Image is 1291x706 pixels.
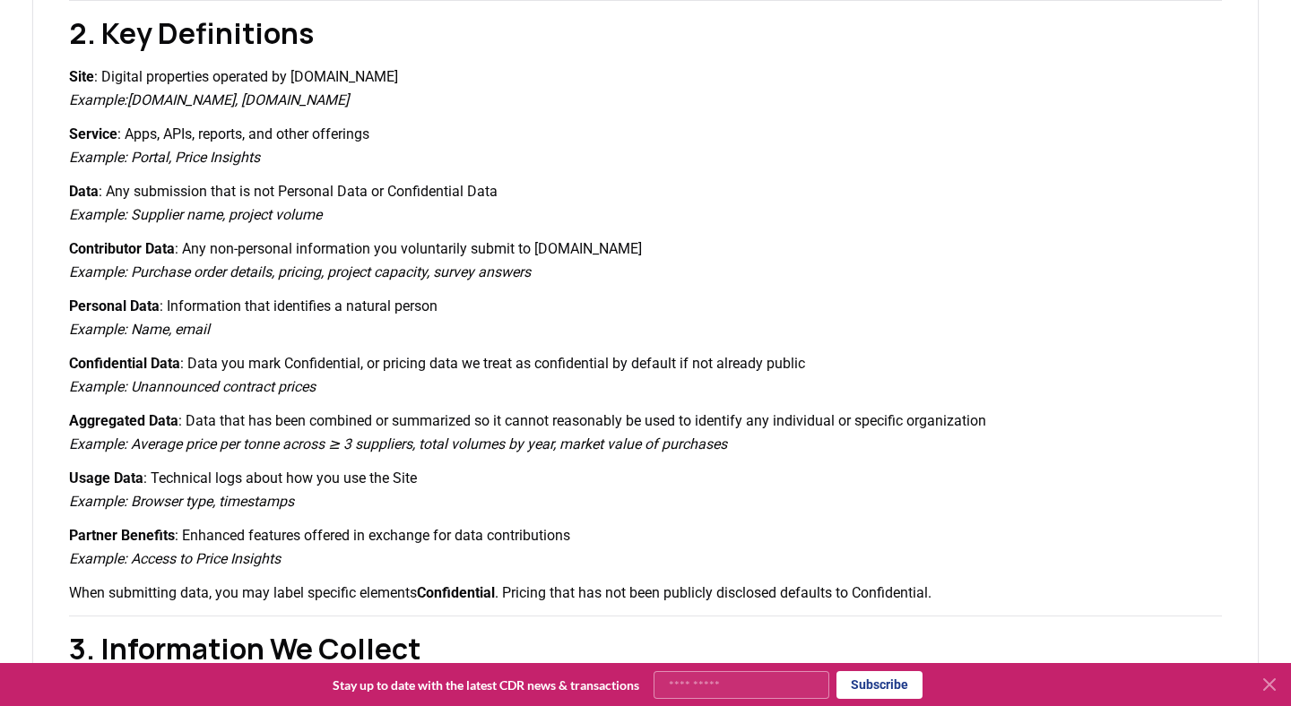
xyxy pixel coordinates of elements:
[69,550,281,567] em: Example: Access to Price Insights
[69,125,117,142] strong: Service
[69,524,1222,571] p: : Enhanced features offered in exchange for data contributions
[69,240,175,257] strong: Contributor Data
[69,295,1222,341] p: : Information that identifies a natural person
[417,584,495,601] strong: Confidential
[69,237,1222,284] p: : Any non-personal information you voluntarily submit to [DOMAIN_NAME]
[69,206,322,223] em: Example: Supplier name, project volume
[69,183,99,200] strong: Data
[69,68,94,85] strong: Site
[69,352,1222,399] p: : Data you mark Confidential, or pricing data we treat as confidential by default if not already ...
[69,123,1222,169] p: : Apps, APIs, reports, and other offerings
[69,469,143,486] strong: Usage Data
[69,467,1222,513] p: : Technical logs about how you use the Site
[69,527,175,544] strong: Partner Benefits
[69,91,349,108] em: Example: , [DOMAIN_NAME]
[69,435,727,452] em: Example: Average price per tonne across ≥ 3 suppliers, total volumes by year, market value of pur...
[69,12,1222,55] h2: 2. Key Definitions
[69,180,1222,227] p: : Any submission that is not Personal Data or Confidential Data
[69,581,1222,605] p: When submitting data, you may label specific elements . Pricing that has not been publicly disclo...
[69,378,316,395] em: Example: Unannounced contract prices
[127,91,235,108] a: [DOMAIN_NAME]
[69,263,531,280] em: Example: Purchase order details, pricing, project capacity, survey answers
[69,321,210,338] em: Example: Name, email
[69,149,260,166] em: Example: Portal, Price Insights
[69,493,294,510] em: Example: Browser type, timestamps
[69,297,160,314] strong: Personal Data
[69,409,1222,456] p: : Data that has been combined or summarized so it cannot reasonably be used to identify any indiv...
[69,355,180,372] strong: Confidential Data
[69,65,1222,112] p: : Digital properties operated by [DOMAIN_NAME]
[69,627,1222,670] h2: 3. Information We Collect
[69,412,178,429] strong: Aggregated Data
